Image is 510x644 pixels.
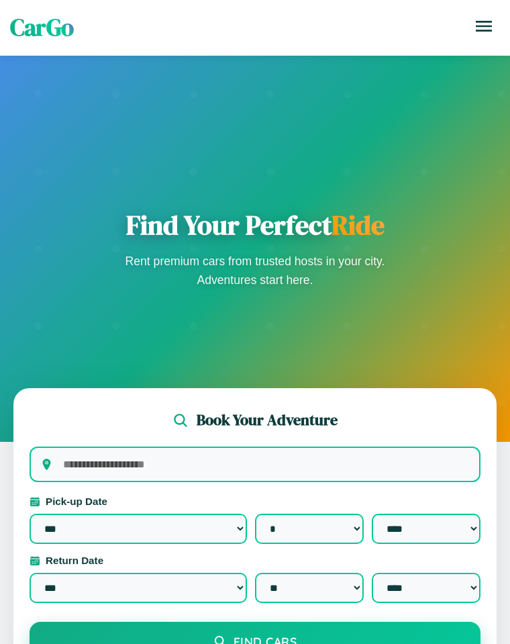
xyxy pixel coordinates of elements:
[197,410,338,430] h2: Book Your Adventure
[30,555,480,566] label: Return Date
[121,209,389,241] h1: Find Your Perfect
[10,11,74,44] span: CarGo
[121,252,389,289] p: Rent premium cars from trusted hosts in your city. Adventures start here.
[331,207,385,243] span: Ride
[30,496,480,507] label: Pick-up Date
